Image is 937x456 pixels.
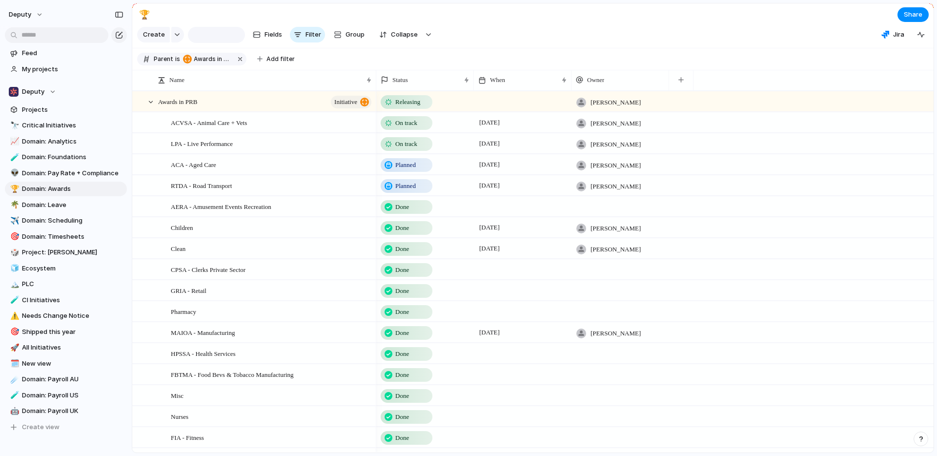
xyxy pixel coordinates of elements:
[10,279,17,290] div: 🏔️
[5,420,127,435] button: Create view
[395,307,409,317] span: Done
[181,54,234,64] button: Awards in PRB
[10,167,17,179] div: 👽
[22,105,123,115] span: Projects
[591,224,641,233] span: [PERSON_NAME]
[143,30,165,40] span: Create
[395,370,409,380] span: Done
[591,98,641,107] span: [PERSON_NAME]
[373,27,423,42] button: Collapse
[9,295,19,305] button: 🧪
[171,201,271,212] span: AERA - Amusement Events Recreation
[9,200,19,210] button: 🌴
[171,264,245,275] span: CPSA - Clerks Private Sector
[477,159,502,170] span: [DATE]
[183,55,232,63] span: Awards in PRB
[251,52,301,66] button: Add filter
[477,138,502,149] span: [DATE]
[158,96,197,107] span: Awards in PRB
[395,286,409,296] span: Done
[173,54,182,64] button: is
[591,161,641,170] span: [PERSON_NAME]
[5,340,127,355] div: 🚀All Initiatives
[137,27,170,42] button: Create
[395,433,409,443] span: Done
[10,199,17,210] div: 🌴
[591,119,641,128] span: [PERSON_NAME]
[9,279,19,289] button: 🏔️
[22,200,123,210] span: Domain: Leave
[5,245,127,260] a: 🎲Project: [PERSON_NAME]
[9,374,19,384] button: ☄️
[5,150,127,165] div: 🧪Domain: Foundations
[392,75,408,85] span: Status
[10,358,17,369] div: 🗓️
[171,369,294,380] span: FBTMA - Food Bevs & Tobacco Manufacturing
[175,55,180,63] span: is
[22,279,123,289] span: PLC
[5,84,127,99] button: Deputy
[9,121,19,130] button: 🔭
[9,248,19,257] button: 🎲
[5,166,127,181] a: 👽Domain: Pay Rate + Compliance
[5,62,127,77] a: My projects
[9,327,19,337] button: 🎯
[395,412,409,422] span: Done
[290,27,325,42] button: Filter
[10,326,17,337] div: 🎯
[5,118,127,133] a: 🔭Critical Initiatives
[9,10,31,20] span: deputy
[9,264,19,273] button: 🧊
[5,309,127,323] a: ⚠️Needs Change Notice
[5,213,127,228] a: ✈️Domain: Scheduling
[9,184,19,194] button: 🏆
[9,216,19,226] button: ✈️
[5,134,127,149] a: 📈Domain: Analytics
[22,121,123,130] span: Critical Initiatives
[194,55,232,63] span: Awards in PRB
[22,137,123,146] span: Domain: Analytics
[5,356,127,371] a: 🗓️New view
[904,10,922,20] span: Share
[10,136,17,147] div: 📈
[171,390,183,401] span: Misc
[22,359,123,369] span: New view
[9,152,19,162] button: 🧪
[591,245,641,254] span: [PERSON_NAME]
[171,117,247,128] span: ACVSA - Animal Care + Vets
[10,184,17,195] div: 🏆
[587,75,604,85] span: Owner
[5,198,127,212] a: 🌴Domain: Leave
[395,97,420,107] span: Releasing
[329,27,369,42] button: Group
[5,293,127,308] div: 🧪CI Initiatives
[5,372,127,387] a: ☄️Domain: Payroll AU
[10,247,17,258] div: 🎲
[5,229,127,244] a: 🎯Domain: Timesheets
[9,137,19,146] button: 📈
[22,152,123,162] span: Domain: Foundations
[5,388,127,403] div: 🧪Domain: Payroll US
[306,30,321,40] span: Filter
[897,7,929,22] button: Share
[22,295,123,305] span: CI Initiatives
[395,265,409,275] span: Done
[171,411,188,422] span: Nurses
[171,348,236,359] span: HPSSA - Health Services
[490,75,505,85] span: When
[591,182,641,191] span: [PERSON_NAME]
[22,64,123,74] span: My projects
[5,404,127,418] a: 🤖Domain: Payroll UK
[10,406,17,417] div: 🤖
[5,261,127,276] a: 🧊Ecosystem
[22,184,123,194] span: Domain: Awards
[477,222,502,233] span: [DATE]
[5,277,127,291] a: 🏔️PLC
[893,30,904,40] span: Jira
[391,30,418,40] span: Collapse
[395,223,409,233] span: Done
